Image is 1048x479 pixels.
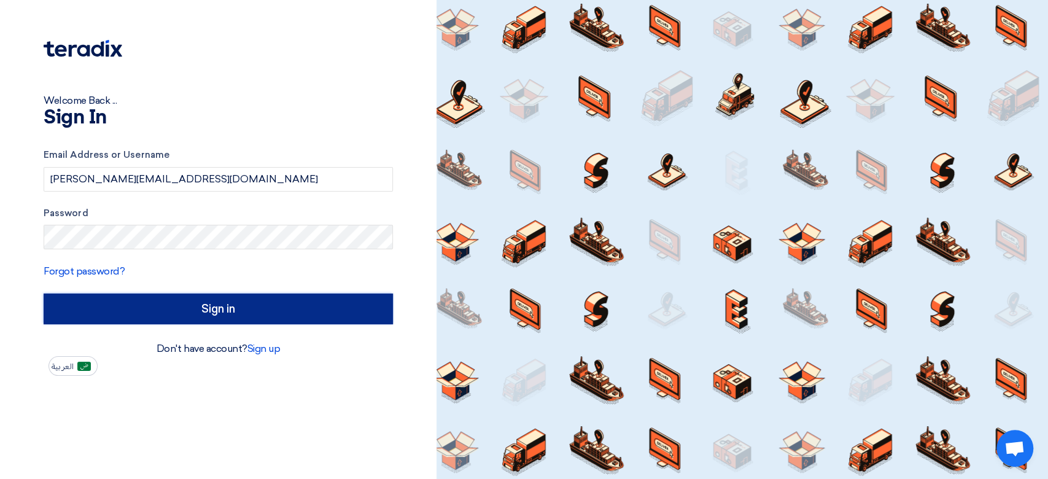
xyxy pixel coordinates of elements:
label: Password [44,206,393,220]
a: Sign up [247,343,281,354]
button: العربية [49,356,98,376]
div: Don't have account? [44,341,393,356]
a: Open chat [996,430,1033,467]
img: ar-AR.png [77,362,91,371]
div: Welcome Back ... [44,93,393,108]
img: Teradix logo [44,40,122,57]
input: Enter your business email or username [44,167,393,192]
h1: Sign In [44,108,393,128]
span: العربية [52,362,74,371]
label: Email Address or Username [44,148,393,162]
a: Forgot password? [44,265,125,277]
input: Sign in [44,294,393,324]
